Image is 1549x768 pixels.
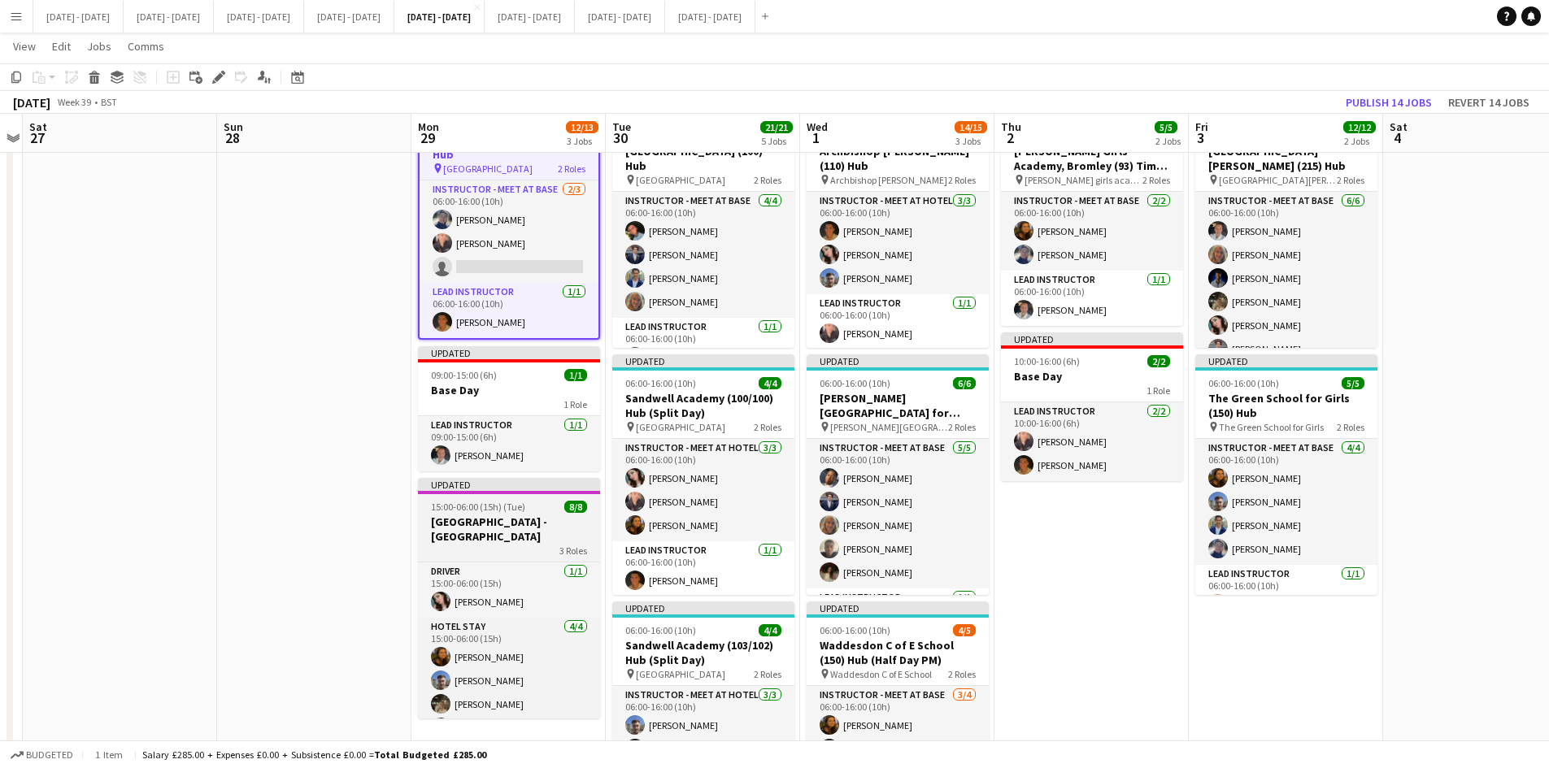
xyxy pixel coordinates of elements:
[1219,421,1324,433] span: The Green School for Girls
[567,135,598,147] div: 3 Jobs
[830,174,947,186] span: Archbishop [PERSON_NAME]
[1147,355,1170,367] span: 2/2
[1195,439,1377,565] app-card-role: Instructor - Meet at Base4/406:00-16:00 (10h)[PERSON_NAME][PERSON_NAME][PERSON_NAME][PERSON_NAME]
[948,421,976,433] span: 2 Roles
[807,601,989,614] div: Updated
[761,135,792,147] div: 5 Jobs
[418,416,600,471] app-card-role: Lead Instructor1/109:00-15:00 (6h)[PERSON_NAME]
[1390,119,1408,134] span: Sat
[1001,107,1183,326] app-job-card: Updated06:00-16:00 (10h)3/3[PERSON_NAME] Girls Academy, Bromley (93) Time Attack [PERSON_NAME] gi...
[612,638,794,667] h3: Sandwell Academy (103/102) Hub (Split Day)
[612,541,794,597] app-card-role: Lead Instructor1/106:00-16:00 (10h)[PERSON_NAME]
[754,174,781,186] span: 2 Roles
[418,346,600,471] app-job-card: Updated09:00-15:00 (6h)1/1Base Day1 RoleLead Instructor1/109:00-15:00 (6h)[PERSON_NAME]
[807,638,989,667] h3: Waddesdon C of E School (150) Hub (Half Day PM)
[807,354,989,367] div: Updated
[224,119,243,134] span: Sun
[1025,174,1142,186] span: [PERSON_NAME] girls academy bromley
[1001,271,1183,326] app-card-role: Lead Instructor1/106:00-16:00 (10h)[PERSON_NAME]
[820,624,890,636] span: 06:00-16:00 (10h)
[612,107,794,348] div: Updated06:00-16:00 (10h)5/5[GEOGRAPHIC_DATA] (100) Hub [GEOGRAPHIC_DATA]2 RolesInstructor - Meet ...
[443,163,533,175] span: [GEOGRAPHIC_DATA]
[121,36,171,57] a: Comms
[1195,354,1377,595] app-job-card: Updated06:00-16:00 (10h)5/5The Green School for Girls (150) Hub The Green School for Girls2 Roles...
[636,668,725,680] span: [GEOGRAPHIC_DATA]
[1337,421,1364,433] span: 2 Roles
[612,601,794,614] div: Updated
[612,354,794,595] app-job-card: Updated06:00-16:00 (10h)4/4Sandwell Academy (100/100) Hub (Split Day) [GEOGRAPHIC_DATA]2 RolesIns...
[759,624,781,636] span: 4/4
[101,96,117,108] div: BST
[27,128,47,147] span: 27
[1342,377,1364,389] span: 5/5
[807,588,989,644] app-card-role: Lead Instructor1/1
[948,174,976,186] span: 2 Roles
[418,562,600,618] app-card-role: Driver1/115:00-06:00 (15h)[PERSON_NAME]
[830,668,932,680] span: Waddesdon C of E School
[33,1,124,33] button: [DATE] - [DATE]
[142,748,486,761] div: Salary £285.00 + Expenses £0.00 + Subsistence £0.00 =
[431,369,497,381] span: 09:00-15:00 (6h)
[374,748,486,761] span: Total Budgeted £285.00
[418,107,600,340] app-job-card: 06:00-16:00 (10h)3/4[GEOGRAPHIC_DATA] (131) Hub [GEOGRAPHIC_DATA]2 RolesInstructor - Meet at Base...
[1001,332,1183,481] app-job-card: Updated10:00-16:00 (6h)2/2Base Day1 RoleLead Instructor2/210:00-16:00 (6h)[PERSON_NAME][PERSON_NAME]
[955,135,986,147] div: 3 Jobs
[807,144,989,173] h3: Archbishop [PERSON_NAME] (110) Hub
[760,121,793,133] span: 21/21
[575,1,665,33] button: [DATE] - [DATE]
[955,121,987,133] span: 14/15
[999,128,1021,147] span: 2
[807,107,989,348] app-job-card: Updated06:00-16:00 (10h)4/4Archbishop [PERSON_NAME] (110) Hub Archbishop [PERSON_NAME]2 RolesInst...
[636,174,725,186] span: [GEOGRAPHIC_DATA]
[1001,402,1183,481] app-card-role: Lead Instructor2/210:00-16:00 (6h)[PERSON_NAME][PERSON_NAME]
[612,391,794,420] h3: Sandwell Academy (100/100) Hub (Split Day)
[820,377,890,389] span: 06:00-16:00 (10h)
[1219,174,1337,186] span: [GEOGRAPHIC_DATA][PERSON_NAME]
[625,624,696,636] span: 06:00-16:00 (10h)
[953,624,976,636] span: 4/5
[29,119,47,134] span: Sat
[420,180,598,283] app-card-role: Instructor - Meet at Base2/306:00-16:00 (10h)[PERSON_NAME][PERSON_NAME]
[418,383,600,397] h3: Base Day
[1195,107,1377,348] app-job-card: Updated06:00-16:00 (10h)7/7[GEOGRAPHIC_DATA][PERSON_NAME] (215) Hub [GEOGRAPHIC_DATA][PERSON_NAME...
[87,39,111,54] span: Jobs
[1001,119,1021,134] span: Thu
[612,439,794,541] app-card-role: Instructor - Meet at Hotel3/306:00-16:00 (10h)[PERSON_NAME][PERSON_NAME][PERSON_NAME]
[807,391,989,420] h3: [PERSON_NAME][GEOGRAPHIC_DATA] for Boys (170) Hub (Half Day PM)
[759,377,781,389] span: 4/4
[807,119,828,134] span: Wed
[418,478,600,491] div: Updated
[804,128,828,147] span: 1
[1442,92,1536,113] button: Revert 14 jobs
[612,192,794,318] app-card-role: Instructor - Meet at Base4/406:00-16:00 (10h)[PERSON_NAME][PERSON_NAME][PERSON_NAME][PERSON_NAME]
[1339,92,1438,113] button: Publish 14 jobs
[1014,355,1080,367] span: 10:00-16:00 (6h)
[564,369,587,381] span: 1/1
[1195,192,1377,365] app-card-role: Instructor - Meet at Base6/606:00-16:00 (10h)[PERSON_NAME][PERSON_NAME][PERSON_NAME][PERSON_NAME]...
[564,501,587,513] span: 8/8
[124,1,214,33] button: [DATE] - [DATE]
[418,478,600,718] div: Updated15:00-06:00 (15h) (Tue)8/8[GEOGRAPHIC_DATA] - [GEOGRAPHIC_DATA]3 RolesDriver1/115:00-06:00...
[807,354,989,595] app-job-card: Updated06:00-16:00 (10h)6/6[PERSON_NAME][GEOGRAPHIC_DATA] for Boys (170) Hub (Half Day PM) [PERSO...
[625,377,696,389] span: 06:00-16:00 (10h)
[754,421,781,433] span: 2 Roles
[612,354,794,367] div: Updated
[1193,128,1208,147] span: 3
[304,1,394,33] button: [DATE] - [DATE]
[1343,121,1376,133] span: 12/12
[1337,174,1364,186] span: 2 Roles
[566,121,598,133] span: 12/13
[636,421,725,433] span: [GEOGRAPHIC_DATA]
[1195,144,1377,173] h3: [GEOGRAPHIC_DATA][PERSON_NAME] (215) Hub
[612,144,794,173] h3: [GEOGRAPHIC_DATA] (100) Hub
[1142,174,1170,186] span: 2 Roles
[1195,119,1208,134] span: Fri
[1195,354,1377,367] div: Updated
[830,421,948,433] span: [PERSON_NAME][GEOGRAPHIC_DATA] for Boys
[1155,135,1181,147] div: 2 Jobs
